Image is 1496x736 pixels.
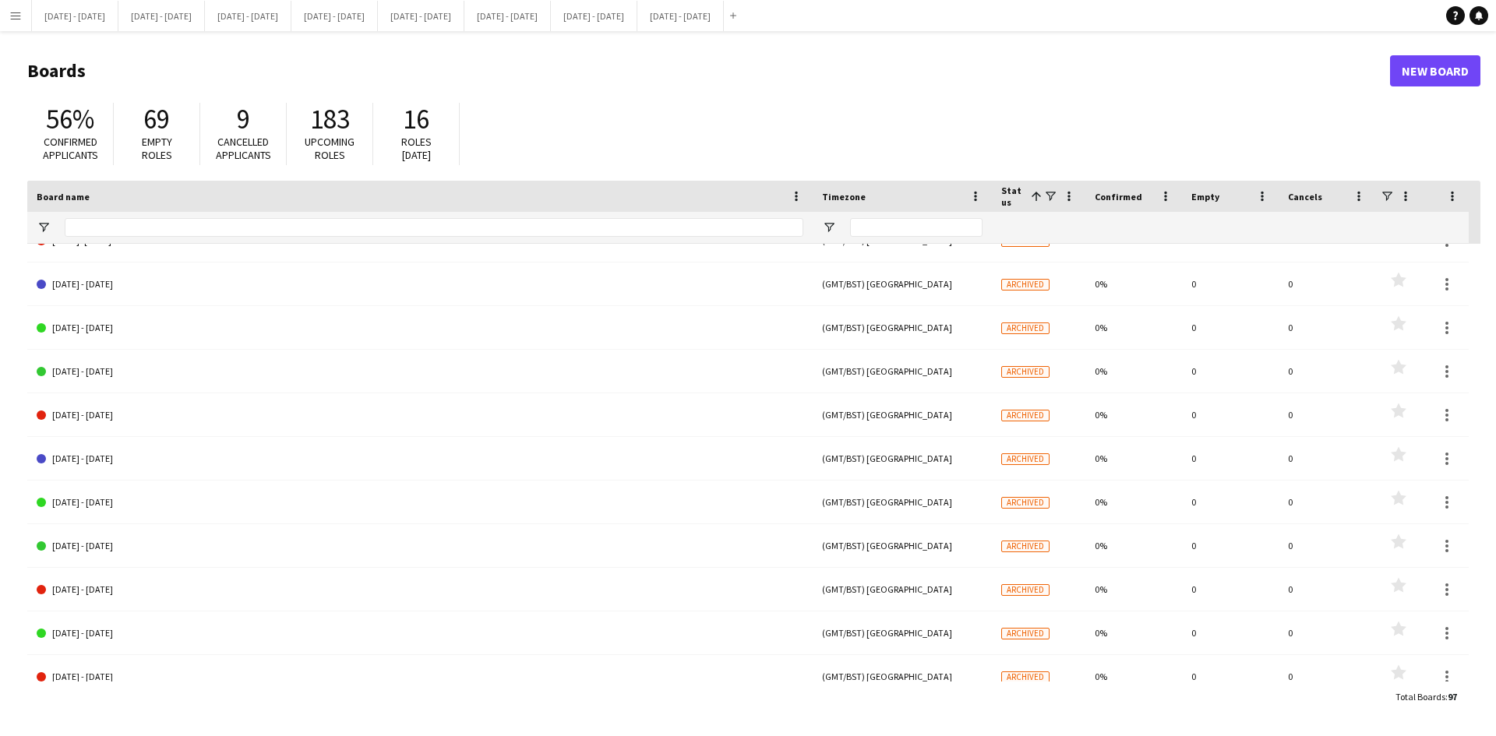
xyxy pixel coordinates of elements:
[813,481,992,523] div: (GMT/BST) [GEOGRAPHIC_DATA]
[1001,671,1050,683] span: Archived
[1001,410,1050,421] span: Archived
[1001,497,1050,509] span: Archived
[1001,453,1050,465] span: Archived
[1279,568,1375,611] div: 0
[464,1,551,31] button: [DATE] - [DATE]
[1279,306,1375,349] div: 0
[1085,393,1182,436] div: 0%
[1390,55,1480,86] a: New Board
[1001,541,1050,552] span: Archived
[813,262,992,305] div: (GMT/BST) [GEOGRAPHIC_DATA]
[32,1,118,31] button: [DATE] - [DATE]
[37,350,803,393] a: [DATE] - [DATE]
[1085,655,1182,698] div: 0%
[1085,262,1182,305] div: 0%
[1085,350,1182,393] div: 0%
[1279,393,1375,436] div: 0
[305,135,355,162] span: Upcoming roles
[1085,611,1182,654] div: 0%
[813,655,992,698] div: (GMT/BST) [GEOGRAPHIC_DATA]
[637,1,724,31] button: [DATE] - [DATE]
[37,481,803,524] a: [DATE] - [DATE]
[1182,262,1279,305] div: 0
[1448,691,1457,703] span: 97
[813,393,992,436] div: (GMT/BST) [GEOGRAPHIC_DATA]
[37,262,803,306] a: [DATE] - [DATE]
[1182,568,1279,611] div: 0
[1182,350,1279,393] div: 0
[1182,611,1279,654] div: 0
[37,191,90,202] span: Board name
[1279,611,1375,654] div: 0
[401,135,432,162] span: Roles [DATE]
[1279,437,1375,480] div: 0
[1001,279,1050,291] span: Archived
[310,102,350,136] span: 183
[118,1,205,31] button: [DATE] - [DATE]
[378,1,464,31] button: [DATE] - [DATE]
[850,218,983,237] input: Timezone Filter Input
[291,1,378,31] button: [DATE] - [DATE]
[822,220,836,234] button: Open Filter Menu
[37,524,803,568] a: [DATE] - [DATE]
[1182,655,1279,698] div: 0
[1279,350,1375,393] div: 0
[1001,322,1050,334] span: Archived
[1279,655,1375,698] div: 0
[1288,191,1322,202] span: Cancels
[813,568,992,611] div: (GMT/BST) [GEOGRAPHIC_DATA]
[1279,524,1375,567] div: 0
[37,220,51,234] button: Open Filter Menu
[37,437,803,481] a: [DATE] - [DATE]
[142,135,172,162] span: Empty roles
[27,59,1390,83] h1: Boards
[1085,481,1182,523] div: 0%
[216,135,271,162] span: Cancelled applicants
[1395,691,1445,703] span: Total Boards
[1191,191,1219,202] span: Empty
[813,524,992,567] div: (GMT/BST) [GEOGRAPHIC_DATA]
[1182,481,1279,523] div: 0
[813,306,992,349] div: (GMT/BST) [GEOGRAPHIC_DATA]
[37,393,803,437] a: [DATE] - [DATE]
[1001,584,1050,596] span: Archived
[37,611,803,655] a: [DATE] - [DATE]
[37,655,803,699] a: [DATE] - [DATE]
[37,306,803,350] a: [DATE] - [DATE]
[1085,568,1182,611] div: 0%
[237,102,250,136] span: 9
[37,568,803,611] a: [DATE] - [DATE]
[1279,481,1375,523] div: 0
[1395,681,1457,712] div: :
[1085,524,1182,567] div: 0%
[1182,437,1279,480] div: 0
[1182,306,1279,349] div: 0
[1182,393,1279,436] div: 0
[1095,191,1142,202] span: Confirmed
[205,1,291,31] button: [DATE] - [DATE]
[1001,628,1050,639] span: Archived
[551,1,637,31] button: [DATE] - [DATE]
[813,611,992,654] div: (GMT/BST) [GEOGRAPHIC_DATA]
[65,218,803,237] input: Board name Filter Input
[1001,185,1025,208] span: Status
[1182,524,1279,567] div: 0
[1085,306,1182,349] div: 0%
[43,135,98,162] span: Confirmed applicants
[143,102,170,136] span: 69
[822,191,866,202] span: Timezone
[403,102,429,136] span: 16
[46,102,94,136] span: 56%
[1279,262,1375,305] div: 0
[813,350,992,393] div: (GMT/BST) [GEOGRAPHIC_DATA]
[1001,366,1050,378] span: Archived
[813,437,992,480] div: (GMT/BST) [GEOGRAPHIC_DATA]
[1085,437,1182,480] div: 0%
